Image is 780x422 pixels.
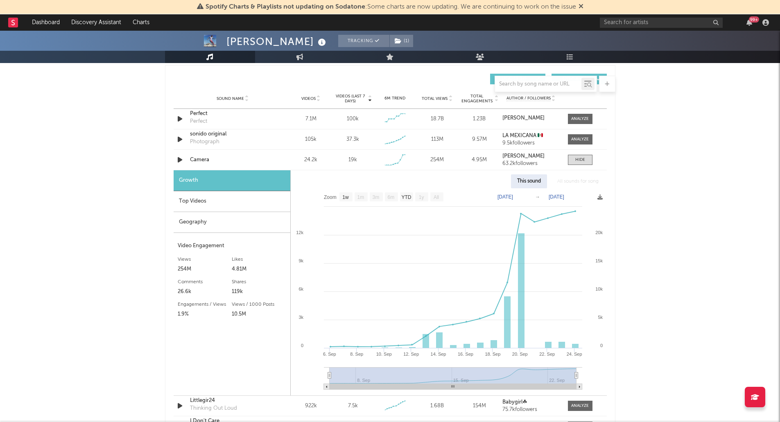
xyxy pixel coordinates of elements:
div: Comments [178,277,232,287]
div: All sounds for song [551,174,605,188]
div: Growth [174,170,290,191]
div: 6M Trend [376,95,414,102]
span: Total Engagements [460,94,493,104]
a: Charts [127,14,155,31]
div: 254M [418,156,456,164]
a: Dashboard [26,14,66,31]
strong: [PERSON_NAME] [502,153,545,159]
text: 12. Sep [403,352,419,357]
span: ( 1 ) [389,35,414,47]
text: 15k [595,258,603,263]
text: 1w [342,194,349,200]
div: Photograph [190,138,219,146]
div: 154M [460,402,498,410]
a: Camera [190,156,276,164]
a: Discovery Assistant [66,14,127,31]
a: Babygirl☘ [502,399,559,405]
input: Search by song name or URL [495,81,581,88]
a: [PERSON_NAME] [502,153,559,159]
div: Video Engagement [178,241,286,251]
strong: Babygirl☘ [502,399,527,405]
text: 16. Sep [457,352,473,357]
button: UGC(3.3k) [490,74,545,84]
text: 24. Sep [566,352,582,357]
span: Videos (last 7 days) [334,94,367,104]
div: 26.6k [178,287,232,297]
text: 22. Sep [539,352,555,357]
text: 1y [418,194,424,200]
div: 105k [292,135,330,144]
div: 9.5k followers [502,140,559,146]
text: 6m [387,194,394,200]
text: → [535,194,540,200]
span: Author / Followers [506,96,551,101]
a: Perfect [190,110,276,118]
text: 20. Sep [512,352,527,357]
text: 14. Sep [430,352,446,357]
div: 1.23B [460,115,498,123]
div: Geography [174,212,290,233]
text: 6. Sep [323,352,336,357]
div: 63.2k followers [502,161,559,167]
text: 12k [296,230,303,235]
div: 119k [232,287,286,297]
div: Perfect [190,117,207,126]
input: Search for artists [600,18,723,28]
div: 99 + [749,16,759,23]
div: 9.57M [460,135,498,144]
span: Dismiss [579,4,583,10]
text: 8. Sep [350,352,363,357]
div: Likes [232,255,286,264]
button: (1) [390,35,413,47]
div: Engagements / Views [178,300,232,309]
div: 254M [178,264,232,274]
text: 9k [298,258,303,263]
a: LA MEXICANA 🇲🇽 [502,133,559,139]
div: 4.81M [232,264,286,274]
text: 1m [357,194,364,200]
text: YTD [401,194,411,200]
div: 24.2k [292,156,330,164]
text: 10. Sep [376,352,391,357]
span: Spotify Charts & Playlists not updating on Sodatone [206,4,365,10]
div: This sound [511,174,547,188]
text: All [433,194,439,200]
div: Shares [232,277,286,287]
div: 19k [348,156,357,164]
div: 37.3k [346,135,359,144]
text: 0 [301,343,303,348]
text: 10k [595,287,603,291]
text: 0 [600,343,602,348]
div: 4.95M [460,156,498,164]
span: Videos [301,96,316,101]
div: Views [178,255,232,264]
button: Tracking [338,35,389,47]
text: 3k [298,315,303,320]
a: sonido original [190,130,276,138]
text: 6k [298,287,303,291]
text: Zoom [324,194,337,200]
span: Total Views [422,96,448,101]
div: 100k [347,115,359,123]
span: : Some charts are now updating. We are continuing to work on the issue [206,4,576,10]
strong: [PERSON_NAME] [502,115,545,121]
text: 18. Sep [485,352,500,357]
text: [DATE] [497,194,513,200]
div: 922k [292,402,330,410]
div: Thinking Out Loud [190,404,237,413]
text: [DATE] [549,194,564,200]
span: Sound Name [217,96,244,101]
div: 7.1M [292,115,330,123]
div: Top Videos [174,191,290,212]
button: 99+ [746,19,752,26]
text: 3m [372,194,379,200]
div: 113M [418,135,456,144]
text: 5k [598,315,603,320]
div: [PERSON_NAME] [226,35,328,48]
a: Littlegir24 [190,397,276,405]
div: 1.9% [178,309,232,319]
text: 20k [595,230,603,235]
